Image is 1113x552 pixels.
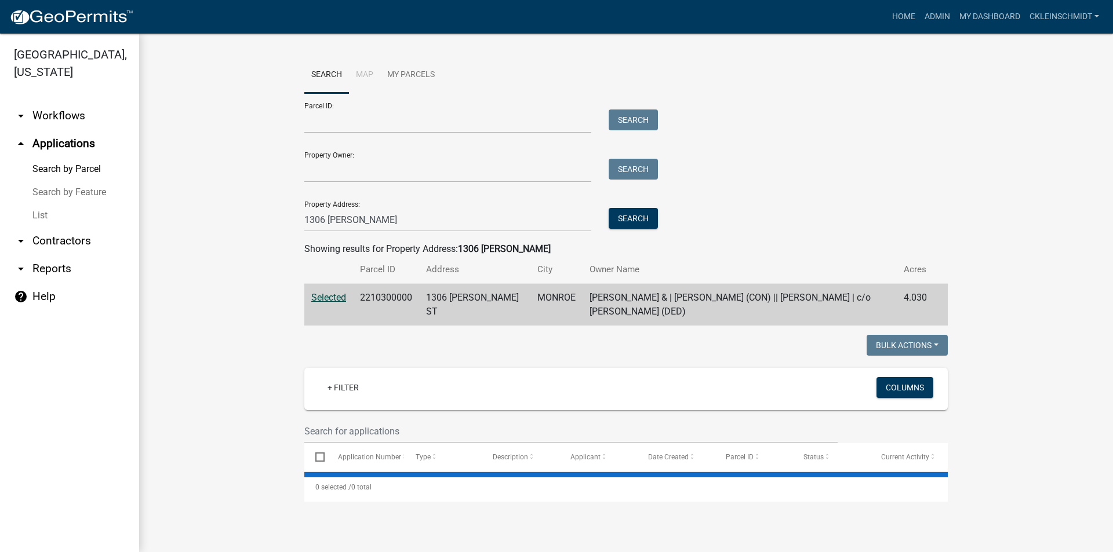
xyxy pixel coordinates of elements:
[530,284,583,326] td: MONROE
[14,109,28,123] i: arrow_drop_down
[609,109,658,130] button: Search
[14,262,28,276] i: arrow_drop_down
[583,256,897,283] th: Owner Name
[583,284,897,326] td: [PERSON_NAME] & | [PERSON_NAME] (CON) || [PERSON_NAME] | c/o [PERSON_NAME] (DED)
[315,483,351,491] span: 0 selected /
[870,443,948,471] datatable-header-cell: Current Activity
[419,284,530,326] td: 1306 [PERSON_NAME] ST
[416,453,431,461] span: Type
[304,57,349,94] a: Search
[380,57,442,94] a: My Parcels
[726,453,754,461] span: Parcel ID
[609,208,658,229] button: Search
[458,243,551,254] strong: 1306 [PERSON_NAME]
[353,284,419,326] td: 2210300000
[14,234,28,248] i: arrow_drop_down
[482,443,559,471] datatable-header-cell: Description
[304,242,948,256] div: Showing results for Property Address:
[404,443,482,471] datatable-header-cell: Type
[304,443,326,471] datatable-header-cell: Select
[648,453,689,461] span: Date Created
[304,419,838,443] input: Search for applications
[955,6,1025,28] a: My Dashboard
[881,453,929,461] span: Current Activity
[311,292,346,303] a: Selected
[326,443,404,471] datatable-header-cell: Application Number
[609,159,658,180] button: Search
[637,443,715,471] datatable-header-cell: Date Created
[493,453,528,461] span: Description
[318,377,368,398] a: + Filter
[14,290,28,304] i: help
[803,453,824,461] span: Status
[419,256,530,283] th: Address
[1025,6,1104,28] a: ckleinschmidt
[304,473,948,502] div: 0 total
[792,443,870,471] datatable-header-cell: Status
[897,284,934,326] td: 4.030
[353,256,419,283] th: Parcel ID
[570,453,601,461] span: Applicant
[530,256,583,283] th: City
[897,256,934,283] th: Acres
[867,335,948,356] button: Bulk Actions
[559,443,637,471] datatable-header-cell: Applicant
[715,443,792,471] datatable-header-cell: Parcel ID
[338,453,401,461] span: Application Number
[888,6,920,28] a: Home
[920,6,955,28] a: Admin
[14,137,28,151] i: arrow_drop_up
[876,377,933,398] button: Columns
